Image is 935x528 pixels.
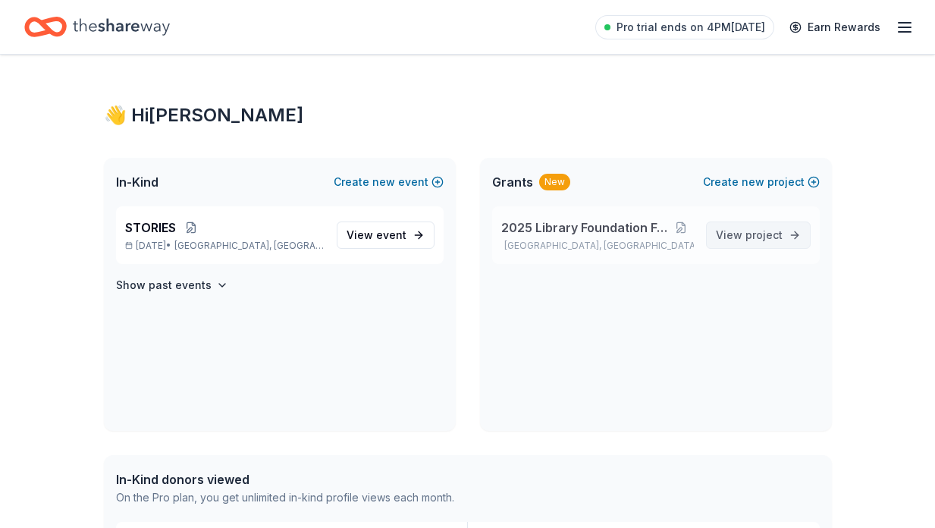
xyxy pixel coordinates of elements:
[745,228,783,241] span: project
[595,15,774,39] a: Pro trial ends on 4PM[DATE]
[716,226,783,244] span: View
[24,9,170,45] a: Home
[116,489,454,507] div: On the Pro plan, you get unlimited in-kind profile views each month.
[125,218,176,237] span: STORIES
[706,222,811,249] a: View project
[539,174,570,190] div: New
[501,240,694,252] p: [GEOGRAPHIC_DATA], [GEOGRAPHIC_DATA]
[501,218,668,237] span: 2025 Library Foundation Funding
[116,276,212,294] h4: Show past events
[174,240,324,252] span: [GEOGRAPHIC_DATA], [GEOGRAPHIC_DATA]
[376,228,406,241] span: event
[372,173,395,191] span: new
[703,173,820,191] button: Createnewproject
[337,222,435,249] a: View event
[125,240,325,252] p: [DATE] •
[492,173,533,191] span: Grants
[334,173,444,191] button: Createnewevent
[116,276,228,294] button: Show past events
[780,14,890,41] a: Earn Rewards
[104,103,832,127] div: 👋 Hi [PERSON_NAME]
[116,173,158,191] span: In-Kind
[347,226,406,244] span: View
[116,470,454,489] div: In-Kind donors viewed
[742,173,764,191] span: new
[617,18,765,36] span: Pro trial ends on 4PM[DATE]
